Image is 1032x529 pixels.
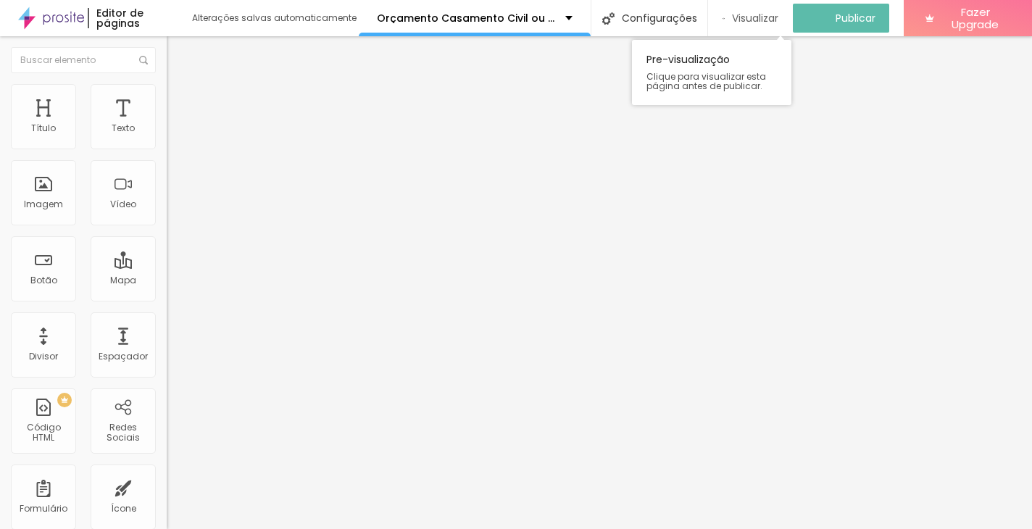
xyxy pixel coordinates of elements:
[88,8,178,28] div: Editor de páginas
[110,275,136,286] div: Mapa
[167,36,1032,529] iframe: Editor
[732,12,778,24] span: Visualizar
[30,275,57,286] div: Botão
[836,12,875,24] span: Publicar
[110,199,136,209] div: Vídeo
[14,422,72,443] div: Código HTML
[192,14,359,22] div: Alterações salvas automaticamente
[632,40,791,105] div: Pre-visualização
[793,4,889,33] button: Publicar
[31,123,56,133] div: Título
[646,72,777,91] span: Clique para visualizar esta página antes de publicar.
[941,6,1010,31] span: Fazer Upgrade
[94,422,151,443] div: Redes Sociais
[377,13,554,23] p: Orçamento Casamento Civil ou Renovação de Alianças 2022
[602,12,615,25] img: Icone
[723,12,725,25] img: view-1.svg
[11,47,156,73] input: Buscar elemento
[20,504,67,514] div: Formulário
[99,351,148,362] div: Espaçador
[24,199,63,209] div: Imagem
[139,56,148,64] img: Icone
[29,351,58,362] div: Divisor
[111,504,136,514] div: Ícone
[112,123,135,133] div: Texto
[708,4,793,33] button: Visualizar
